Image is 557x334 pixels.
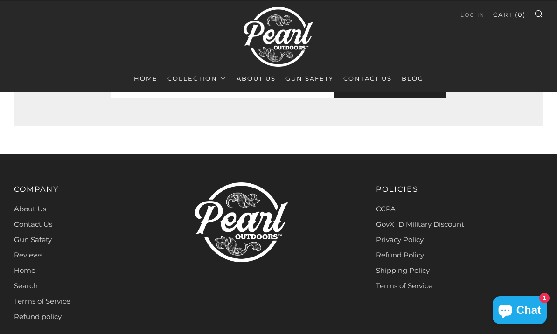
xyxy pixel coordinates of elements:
a: Cart (0) [493,7,526,22]
a: Terms of Service [14,297,70,306]
span: 0 [518,11,523,18]
a: Blog [402,71,424,86]
a: About Us [237,71,276,86]
a: CCPA [376,204,396,213]
a: Reviews [14,250,42,259]
a: Search [14,281,38,290]
a: Shipping Policy [376,266,430,275]
a: Refund Policy [376,250,424,259]
a: About Us [14,204,46,213]
inbox-online-store-chat: Shopify online store chat [490,296,550,327]
h3: Company [14,182,181,196]
a: Contact Us [14,220,52,229]
a: Collection [167,71,227,86]
a: Terms of Service [376,281,432,290]
a: Refund policy [14,312,62,321]
img: Pearl Outdoors | Luxury Leather Pistol Bags & Executive Range Bags [195,182,288,262]
a: GovX ID Military Discount [376,220,464,229]
a: Home [14,266,35,275]
a: Contact Us [343,71,392,86]
img: Pearl Outdoors | Luxury Leather Pistol Bags & Executive Range Bags [244,3,313,71]
a: Log in [460,7,485,22]
a: Privacy Policy [376,235,424,244]
a: Gun Safety [285,71,334,86]
a: Home [134,71,158,86]
h3: Policies [376,182,543,196]
a: Gun Safety [14,235,52,244]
